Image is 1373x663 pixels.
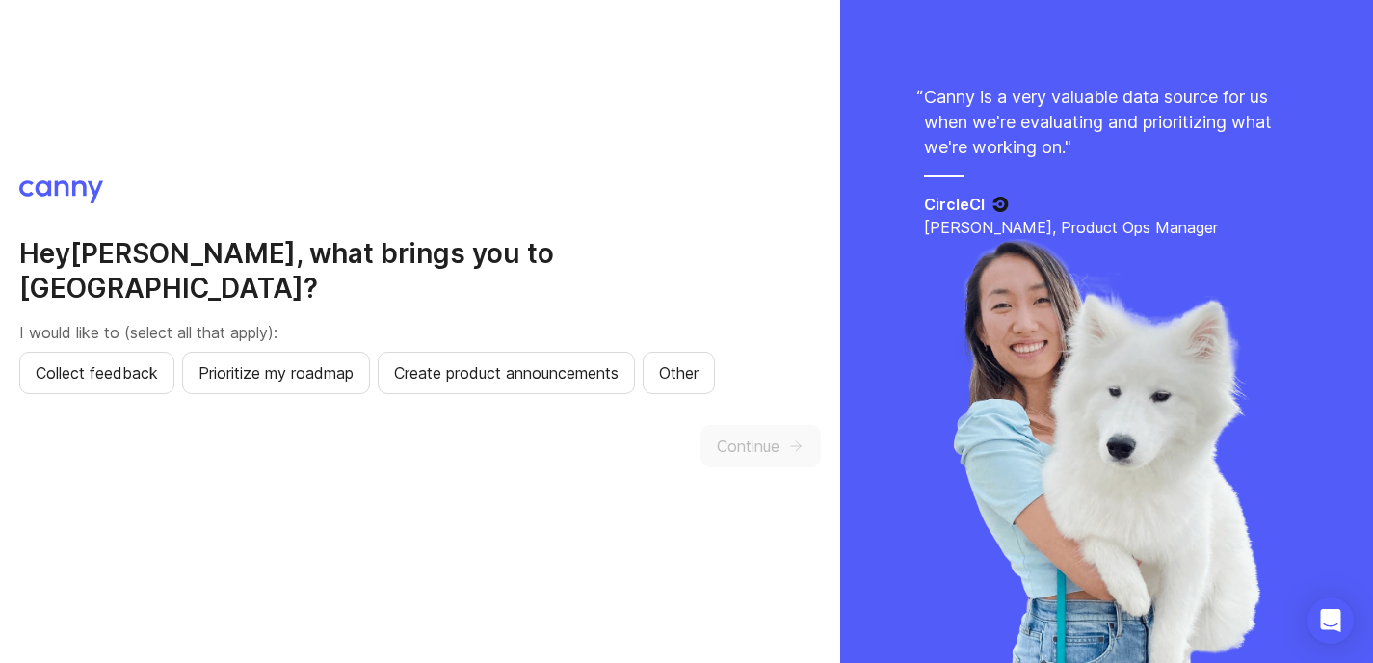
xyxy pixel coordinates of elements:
div: Open Intercom Messenger [1307,597,1354,644]
button: Create product announcements [378,352,635,394]
img: Canny logo [19,180,103,203]
p: [PERSON_NAME], Product Ops Manager [924,216,1290,239]
span: Other [659,361,699,385]
button: Other [643,352,715,394]
span: Continue [717,435,779,458]
img: liya-429d2be8cea6414bfc71c507a98abbfa.webp [950,239,1264,663]
span: Create product announcements [394,361,619,385]
h5: CircleCI [924,193,985,216]
span: Prioritize my roadmap [198,361,354,385]
img: CircleCI logo [992,197,1009,212]
p: I would like to (select all that apply): [19,321,821,344]
h2: Hey [PERSON_NAME] , what brings you to [GEOGRAPHIC_DATA]? [19,236,821,305]
span: Collect feedback [36,361,158,385]
button: Prioritize my roadmap [182,352,370,394]
button: Collect feedback [19,352,174,394]
p: Canny is a very valuable data source for us when we're evaluating and prioritizing what we're wor... [924,85,1290,160]
button: Continue [700,425,821,467]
